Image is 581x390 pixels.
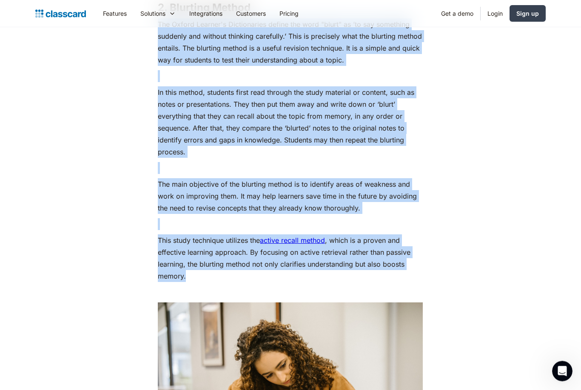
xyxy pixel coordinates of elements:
[516,9,539,18] div: Sign up
[158,179,423,214] p: The main objective of the blurting method is to identify areas of weakness and work on improving ...
[158,162,423,174] p: ‍
[140,9,165,18] div: Solutions
[134,4,182,23] div: Solutions
[260,236,325,245] a: active recall method
[552,361,572,381] iframe: Intercom live chat
[229,4,273,23] a: Customers
[158,87,423,158] p: In this method, students first read through the study material or content, such as notes or prese...
[481,4,510,23] a: Login
[182,4,229,23] a: Integrations
[273,4,305,23] a: Pricing
[510,5,546,22] a: Sign up
[96,4,134,23] a: Features
[35,8,86,20] a: home
[158,71,423,83] p: ‍
[434,4,480,23] a: Get a demo
[158,19,423,66] p: The Oxford Learner's Dictionaries define the word "blurt" as ’to say something suddenly and witho...
[158,219,423,231] p: ‍
[158,235,423,282] p: This study technique utilizes the , which is a proven and effective learning approach. By focusin...
[158,287,423,299] p: ‍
